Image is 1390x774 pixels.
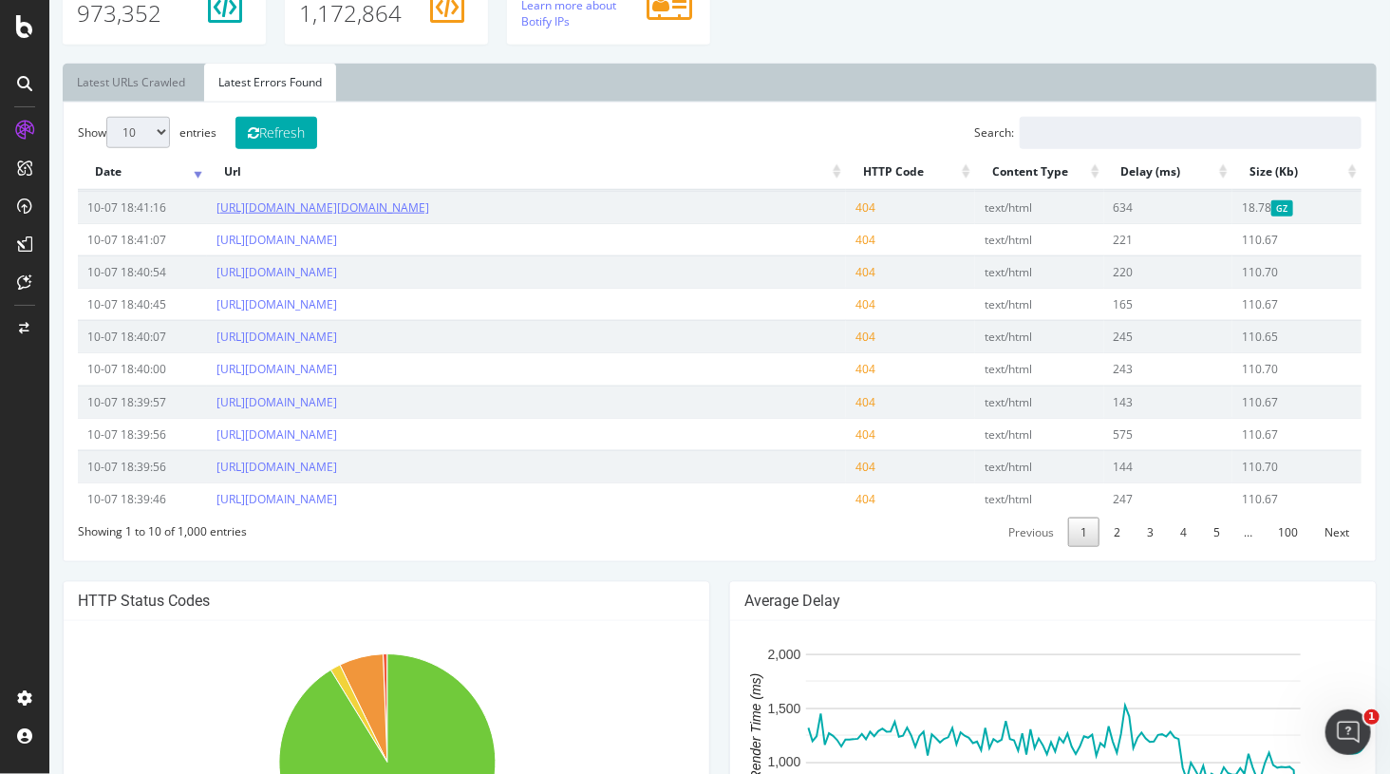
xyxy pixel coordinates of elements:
a: Previous [947,518,1017,547]
td: 245 [1055,320,1184,352]
td: 110.70 [1183,255,1312,288]
td: 221 [1055,223,1184,255]
label: Show entries [28,117,167,148]
iframe: Intercom live chat [1325,709,1371,755]
a: Latest Errors Found [155,64,287,102]
td: 10-07 18:39:57 [28,386,158,418]
a: [URL][DOMAIN_NAME] [167,491,288,507]
a: [URL][DOMAIN_NAME] [167,394,288,410]
td: 143 [1055,386,1184,418]
text: 2,000 [719,648,752,663]
td: text/html [926,386,1055,418]
a: [URL][DOMAIN_NAME] [167,459,288,475]
td: 110.67 [1183,482,1312,515]
td: text/html [926,482,1055,515]
th: Size (Kb): activate to sort column ascending [1183,154,1312,191]
a: [URL][DOMAIN_NAME] [167,426,288,443]
th: Date: activate to sort column ascending [28,154,158,191]
a: [URL][DOMAIN_NAME] [167,232,288,248]
td: text/html [926,288,1055,320]
td: 10-07 18:39:56 [28,418,158,450]
td: text/html [926,191,1055,223]
td: 10-07 18:39:56 [28,450,158,482]
span: 404 [806,199,826,216]
span: 404 [806,296,826,312]
td: 110.67 [1183,288,1312,320]
th: Delay (ms): activate to sort column ascending [1055,154,1184,191]
td: text/html [926,450,1055,482]
td: 110.67 [1183,418,1312,450]
td: 247 [1055,482,1184,515]
a: [URL][DOMAIN_NAME] [167,361,288,377]
td: text/html [926,223,1055,255]
span: 404 [806,361,826,377]
th: HTTP Code: activate to sort column ascending [797,154,926,191]
a: [URL][DOMAIN_NAME][DOMAIN_NAME] [167,199,380,216]
a: 3 [1085,518,1117,547]
td: 110.67 [1183,386,1312,418]
th: Content Type: activate to sort column ascending [926,154,1055,191]
label: Search: [925,117,1312,149]
td: 110.67 [1183,223,1312,255]
span: Gzipped Content [1222,200,1244,217]
td: 634 [1055,191,1184,223]
a: 4 [1118,518,1150,547]
td: text/html [926,255,1055,288]
th: Url: activate to sort column ascending [158,154,798,191]
td: text/html [926,352,1055,385]
td: text/html [926,320,1055,352]
span: 404 [806,426,826,443]
td: 165 [1055,288,1184,320]
a: [URL][DOMAIN_NAME] [167,296,288,312]
td: 144 [1055,450,1184,482]
a: [URL][DOMAIN_NAME] [167,264,288,280]
td: 10-07 18:40:07 [28,320,158,352]
td: 110.65 [1183,320,1312,352]
a: [URL][DOMAIN_NAME] [167,329,288,345]
td: 10-07 18:39:46 [28,482,158,515]
span: 404 [806,329,826,345]
td: 10-07 18:41:16 [28,191,158,223]
input: Search: [970,117,1312,149]
span: 404 [806,459,826,475]
td: 220 [1055,255,1184,288]
td: 575 [1055,418,1184,450]
a: Next [1263,518,1312,547]
td: 10-07 18:40:45 [28,288,158,320]
a: 5 [1152,518,1183,547]
a: 2 [1052,518,1083,547]
span: 1 [1364,709,1380,725]
span: 404 [806,491,826,507]
span: … [1183,524,1214,540]
h4: HTTP Status Codes [28,592,646,611]
a: 1 [1019,518,1050,547]
td: 10-07 18:40:54 [28,255,158,288]
td: 110.70 [1183,450,1312,482]
td: 10-07 18:41:07 [28,223,158,255]
select: Showentries [57,117,121,148]
span: 404 [806,232,826,248]
td: 10-07 18:40:00 [28,352,158,385]
div: Showing 1 to 10 of 1,000 entries [28,515,197,539]
button: Refresh [186,117,268,149]
a: Latest URLs Crawled [13,64,150,102]
td: text/html [926,418,1055,450]
text: 1,500 [719,701,752,716]
td: 110.70 [1183,352,1312,385]
h4: Average Delay [695,592,1312,611]
td: 18.78 [1183,191,1312,223]
text: 1,000 [719,755,752,770]
a: 100 [1216,518,1261,547]
span: 404 [806,394,826,410]
td: 243 [1055,352,1184,385]
span: 404 [806,264,826,280]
